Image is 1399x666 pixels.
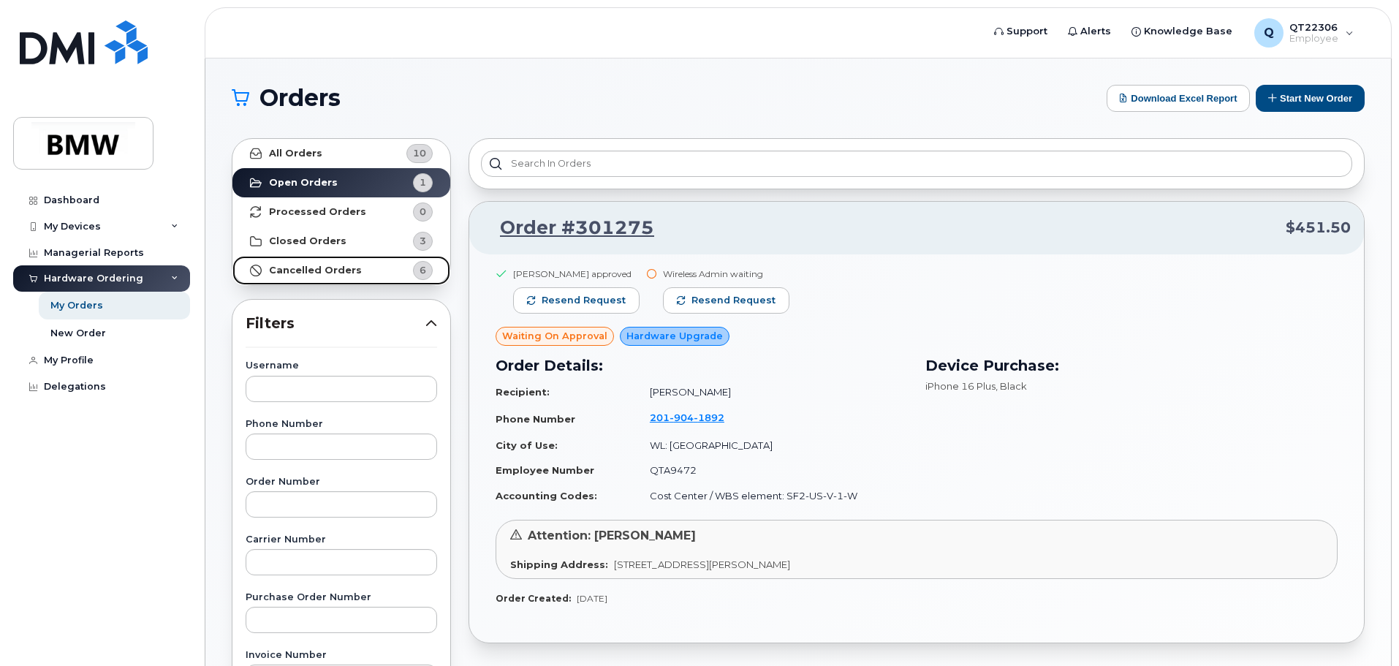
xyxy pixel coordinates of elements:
[496,464,594,476] strong: Employee Number
[528,529,696,542] span: Attention: [PERSON_NAME]
[420,175,426,189] span: 1
[413,146,426,160] span: 10
[269,148,322,159] strong: All Orders
[691,294,776,307] span: Resend request
[420,205,426,219] span: 0
[269,265,362,276] strong: Cancelled Orders
[246,593,437,602] label: Purchase Order Number
[246,313,425,334] span: Filters
[246,361,437,371] label: Username
[1286,217,1351,238] span: $451.50
[246,420,437,429] label: Phone Number
[637,379,908,405] td: [PERSON_NAME]
[650,412,724,423] span: 201
[626,329,723,343] span: Hardware Upgrade
[482,215,654,241] a: Order #301275
[513,287,640,314] button: Resend request
[925,380,996,392] span: iPhone 16 Plus
[246,477,437,487] label: Order Number
[1107,85,1250,112] button: Download Excel Report
[1335,602,1388,655] iframe: Messenger Launcher
[232,256,450,285] a: Cancelled Orders6
[496,413,575,425] strong: Phone Number
[420,234,426,248] span: 3
[232,197,450,227] a: Processed Orders0
[496,355,908,376] h3: Order Details:
[670,412,694,423] span: 904
[663,287,789,314] button: Resend request
[637,483,908,509] td: Cost Center / WBS element: SF2-US-V-1-W
[502,329,607,343] span: Waiting On Approval
[246,535,437,545] label: Carrier Number
[925,355,1338,376] h3: Device Purchase:
[496,593,571,604] strong: Order Created:
[1256,85,1365,112] button: Start New Order
[496,490,597,502] strong: Accounting Codes:
[269,235,346,247] strong: Closed Orders
[496,439,558,451] strong: City of Use:
[259,87,341,109] span: Orders
[481,151,1352,177] input: Search in orders
[663,268,789,280] div: Wireless Admin waiting
[694,412,724,423] span: 1892
[269,177,338,189] strong: Open Orders
[637,433,908,458] td: WL: [GEOGRAPHIC_DATA]
[420,263,426,277] span: 6
[637,458,908,483] td: QTA9472
[510,559,608,570] strong: Shipping Address:
[996,380,1027,392] span: , Black
[614,559,790,570] span: [STREET_ADDRESS][PERSON_NAME]
[269,206,366,218] strong: Processed Orders
[513,268,640,280] div: [PERSON_NAME] approved
[542,294,626,307] span: Resend request
[246,651,437,660] label: Invoice Number
[232,139,450,168] a: All Orders10
[650,412,742,423] a: 2019041892
[232,227,450,256] a: Closed Orders3
[496,386,550,398] strong: Recipient:
[232,168,450,197] a: Open Orders1
[577,593,607,604] span: [DATE]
